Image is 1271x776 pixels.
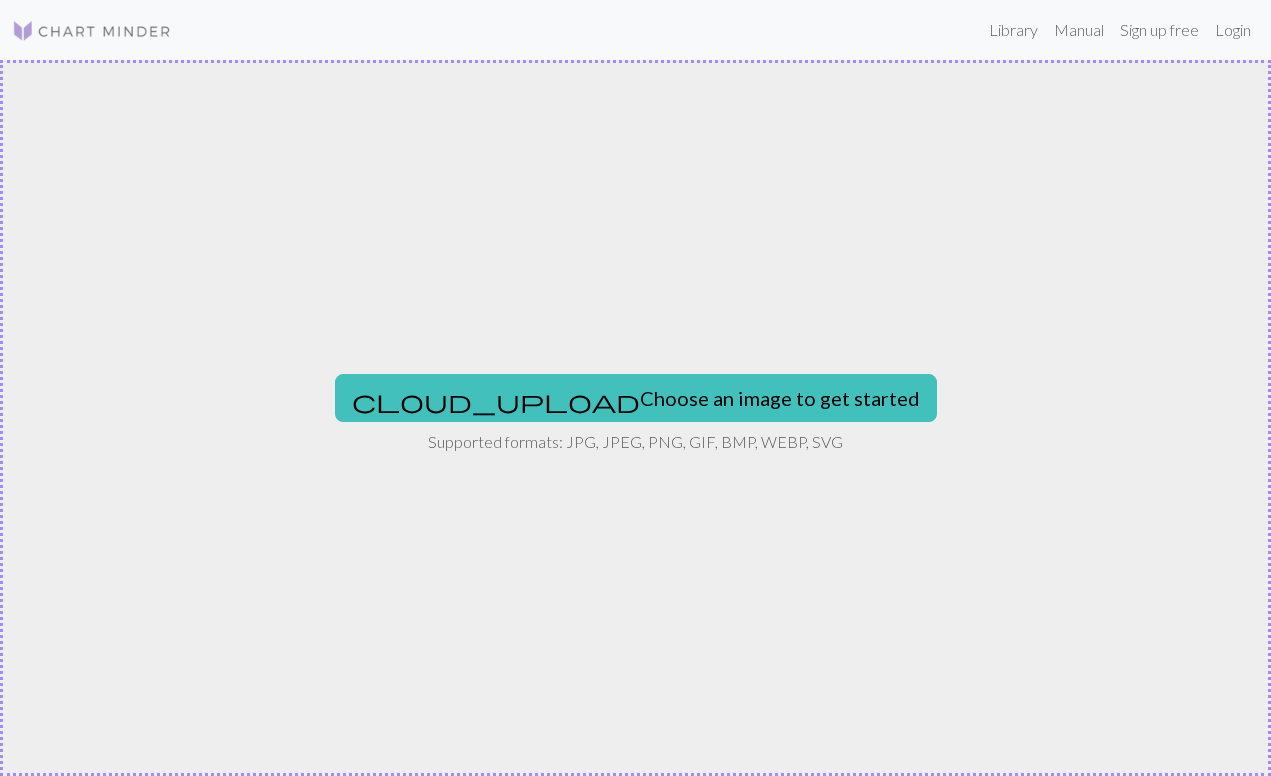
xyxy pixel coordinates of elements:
[335,374,937,422] button: Choose an image to get started
[981,10,1046,50] a: Library
[1207,10,1259,50] a: Login
[12,19,172,43] img: Logo
[428,430,843,454] p: Supported formats: JPG, JPEG, PNG, GIF, BMP, WEBP, SVG
[1112,10,1207,50] a: Sign up free
[352,387,640,415] span: cloud_upload
[1046,10,1112,50] a: Manual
